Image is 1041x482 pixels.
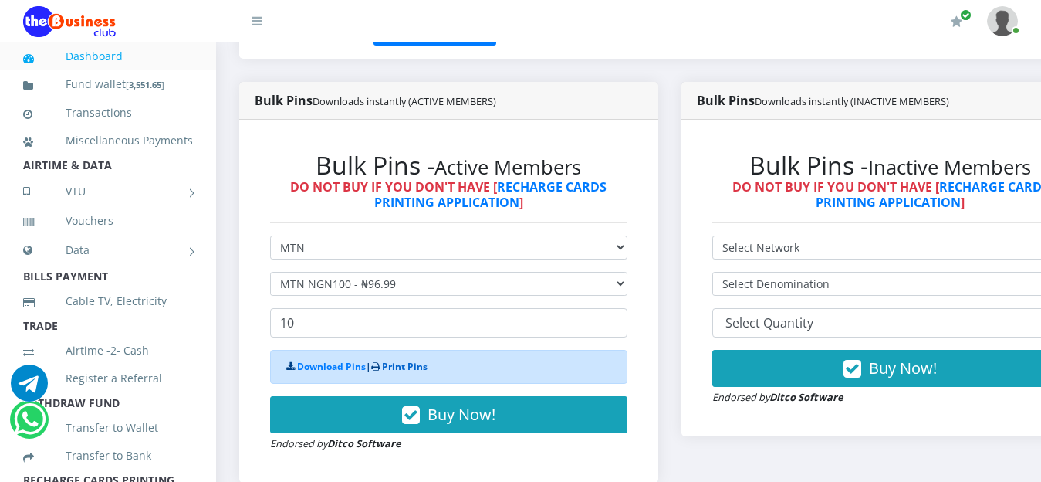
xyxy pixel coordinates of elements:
span: Renew/Upgrade Subscription [960,9,972,21]
strong: | [286,360,428,373]
a: Transfer to Wallet [23,410,193,446]
small: Active Members [434,154,581,181]
small: Inactive Members [868,154,1031,181]
h2: Bulk Pins - [270,151,627,180]
button: Buy Now! [270,396,627,433]
img: User [987,6,1018,36]
small: [ ] [126,79,164,90]
a: VTU [23,172,193,211]
a: Chat for support [14,412,46,438]
img: Logo [23,6,116,37]
a: Fund wallet[3,551.65] [23,66,193,103]
a: Vouchers [23,203,193,239]
a: Dashboard [23,39,193,74]
small: Downloads instantly (INACTIVE MEMBERS) [755,94,949,108]
a: Transactions [23,95,193,131]
small: Endorsed by [712,390,843,404]
a: Download Pins [297,360,366,373]
small: Endorsed by [270,436,401,450]
i: Renew/Upgrade Subscription [951,15,962,28]
a: Print Pins [382,360,428,373]
strong: Ditco Software [769,390,843,404]
span: Buy Now! [869,358,937,378]
strong: DO NOT BUY IF YOU DON'T HAVE [ ] [290,178,607,210]
b: 3,551.65 [129,79,161,90]
a: RECHARGE CARDS PRINTING APPLICATION [374,178,607,210]
a: Miscellaneous Payments [23,123,193,158]
a: Data [23,231,193,270]
strong: Bulk Pins [255,92,496,109]
a: Chat for support [11,376,48,402]
a: Airtime -2- Cash [23,333,193,368]
span: Buy Now! [428,404,495,425]
strong: Bulk Pins [697,92,949,109]
a: Register a Referral [23,361,193,396]
a: Cable TV, Electricity [23,283,193,319]
strong: Ditco Software [327,436,401,450]
input: Enter Quantity [270,308,627,338]
small: Downloads instantly (ACTIVE MEMBERS) [313,94,496,108]
a: Transfer to Bank [23,438,193,474]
